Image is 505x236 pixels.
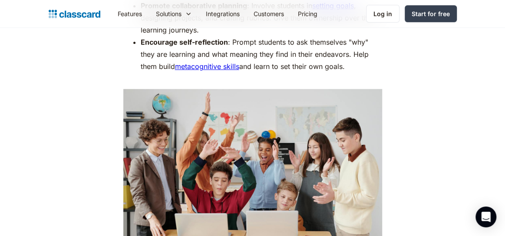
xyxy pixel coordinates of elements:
div: Start for free [412,9,450,18]
div: Solutions [156,9,182,18]
li: : Prompt students to ask themselves "why" they are learning and what meaning they find in their e... [141,36,382,85]
div: Open Intercom Messenger [475,206,496,227]
a: Customers [247,4,291,23]
a: metacognitive skills [175,62,239,71]
div: Solutions [149,4,199,23]
a: Features [111,4,149,23]
a: Pricing [291,4,324,23]
a: Start for free [405,5,457,22]
a: Integrations [199,4,247,23]
a: Log in [366,5,399,23]
strong: Encourage self-reflection [141,38,228,46]
a: home [49,8,100,20]
div: Log in [373,9,392,18]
